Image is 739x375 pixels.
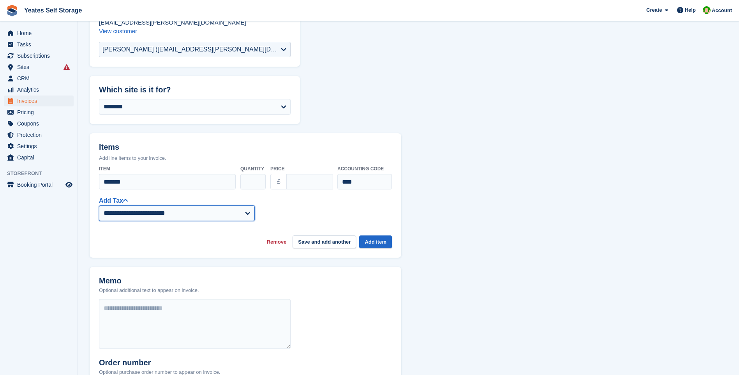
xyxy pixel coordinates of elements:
[99,143,392,153] h2: Items
[17,129,64,140] span: Protection
[99,358,220,367] h2: Order number
[17,118,64,129] span: Coupons
[293,235,356,248] button: Save and add another
[4,179,74,190] a: menu
[270,165,333,172] label: Price
[99,276,199,285] h2: Memo
[102,45,281,54] div: [PERSON_NAME] ([EMAIL_ADDRESS][PERSON_NAME][DOMAIN_NAME])
[4,118,74,129] a: menu
[4,28,74,39] a: menu
[17,152,64,163] span: Capital
[17,96,64,106] span: Invoices
[4,73,74,84] a: menu
[17,28,64,39] span: Home
[17,73,64,84] span: CRM
[4,107,74,118] a: menu
[359,235,392,248] button: Add item
[17,179,64,190] span: Booking Portal
[99,154,392,162] p: Add line items to your invoice.
[4,39,74,50] a: menu
[63,64,70,70] i: Smart entry sync failures have occurred
[7,170,78,177] span: Storefront
[4,84,74,95] a: menu
[6,5,18,16] img: stora-icon-8386f47178a22dfd0bd8f6a31ec36ba5ce8667c1dd55bd0f319d3a0aa187defe.svg
[4,152,74,163] a: menu
[17,107,64,118] span: Pricing
[240,165,266,172] label: Quantity
[99,287,199,294] p: Optional additional text to appear on invoice.
[17,50,64,61] span: Subscriptions
[646,6,662,14] span: Create
[337,165,392,172] label: Accounting code
[4,141,74,152] a: menu
[99,28,137,34] a: View customer
[21,4,85,17] a: Yeates Self Storage
[64,180,74,189] a: Preview store
[4,50,74,61] a: menu
[267,238,287,246] a: Remove
[4,62,74,73] a: menu
[99,197,128,204] a: Add Tax
[99,165,236,172] label: Item
[17,62,64,73] span: Sites
[685,6,696,14] span: Help
[4,129,74,140] a: menu
[99,18,291,27] p: [EMAIL_ADDRESS][PERSON_NAME][DOMAIN_NAME]
[17,141,64,152] span: Settings
[703,6,711,14] img: Angela Field
[17,39,64,50] span: Tasks
[4,96,74,106] a: menu
[712,7,732,14] span: Account
[17,84,64,95] span: Analytics
[99,85,291,94] h2: Which site is it for?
